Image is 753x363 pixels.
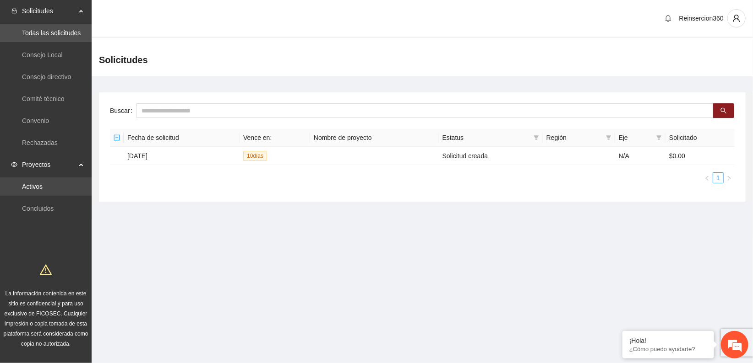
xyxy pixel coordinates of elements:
li: Next Page [724,172,735,183]
span: La información contenida en este sitio es confidencial y para uso exclusivo de FICOSEC. Cualquier... [4,290,88,347]
span: filter [534,135,539,140]
td: N/A [615,147,666,165]
span: Solicitudes [99,53,148,67]
a: Concluidos [22,205,54,212]
a: Rechazadas [22,139,58,146]
span: Estatus [442,133,530,143]
span: Solicitudes [22,2,76,20]
th: Fecha de solicitud [124,129,240,147]
span: right [726,176,732,181]
span: 10 día s [243,151,267,161]
span: Eje [619,133,653,143]
button: search [713,103,734,118]
th: Nombre de proyecto [310,129,439,147]
span: user [728,14,745,22]
a: Comité técnico [22,95,65,102]
span: filter [604,131,613,144]
span: filter [655,131,664,144]
li: Previous Page [702,172,713,183]
span: eye [11,161,17,168]
li: 1 [713,172,724,183]
th: Solicitado [666,129,735,147]
span: bell [661,15,675,22]
a: Consejo directivo [22,73,71,80]
span: filter [656,135,662,140]
span: search [720,107,727,115]
button: bell [661,11,676,26]
th: Vence en: [240,129,310,147]
td: [DATE] [124,147,240,165]
span: inbox [11,8,17,14]
a: 1 [713,173,723,183]
p: ¿Cómo puedo ayudarte? [629,346,707,352]
span: warning [40,264,52,276]
label: Buscar [110,103,136,118]
button: left [702,172,713,183]
button: user [727,9,746,27]
span: Región [546,133,602,143]
div: ¡Hola! [629,337,707,344]
a: Convenio [22,117,49,124]
button: right [724,172,735,183]
span: left [704,176,710,181]
span: minus-square [114,134,120,141]
td: Solicitud creada [439,147,543,165]
a: Todas las solicitudes [22,29,81,37]
span: filter [606,135,611,140]
span: Proyectos [22,155,76,174]
a: Consejo Local [22,51,63,59]
a: Activos [22,183,43,190]
td: $0.00 [666,147,735,165]
span: filter [532,131,541,144]
span: Reinsercion360 [679,15,724,22]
